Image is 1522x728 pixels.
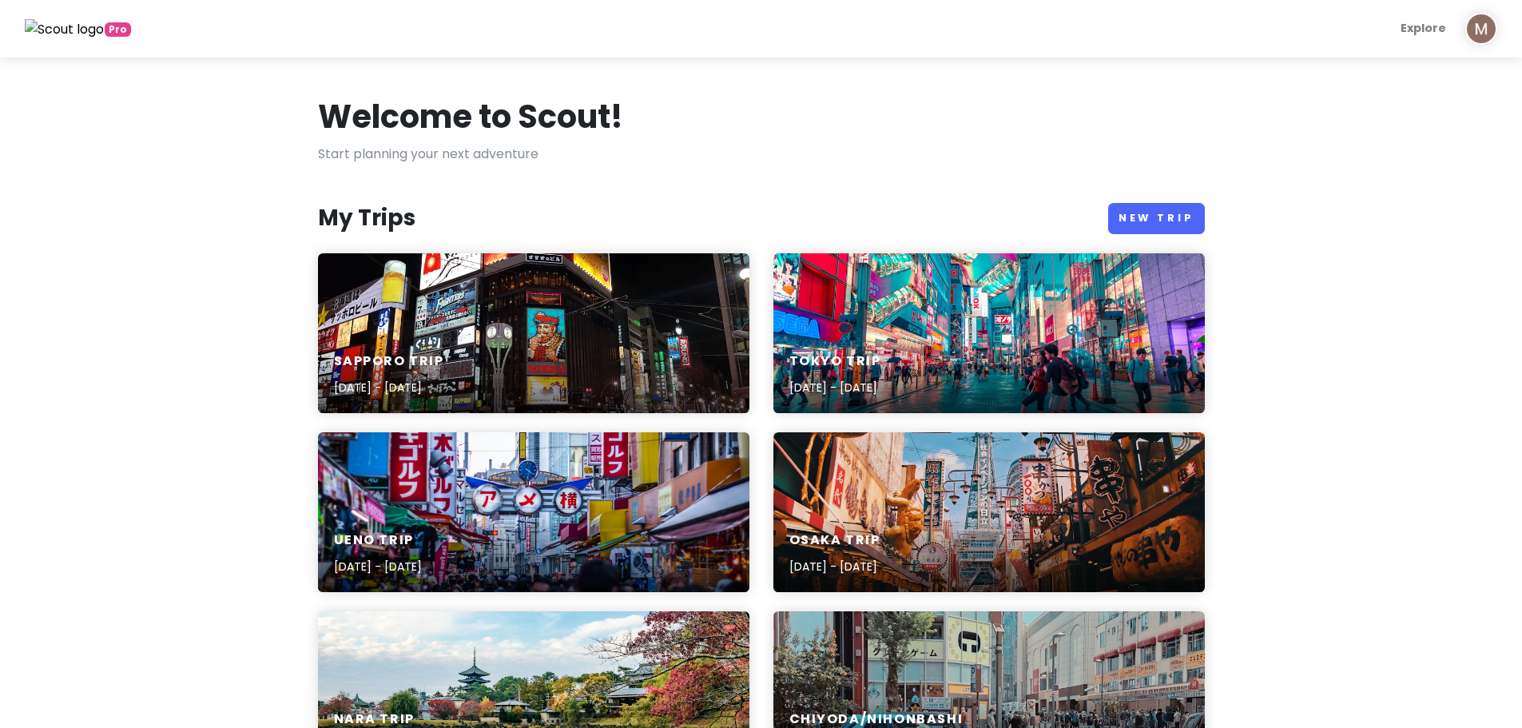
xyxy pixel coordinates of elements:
a: people on street during daytimeUeno Trip[DATE] - [DATE] [318,432,749,592]
a: New Trip [1108,203,1205,234]
a: people walking on road near well-lit buildingsTokyo Trip[DATE] - [DATE] [773,253,1205,413]
span: greetings, globetrotter [105,22,131,37]
p: [DATE] - [DATE] [789,558,880,575]
a: Pro [25,18,131,39]
img: User profile [1465,13,1497,45]
h6: Osaka Trip [789,532,880,549]
p: Start planning your next adventure [318,144,1205,165]
h6: Ueno Trip [334,532,422,549]
a: vehicles on roadSapporo Trip[DATE] - [DATE] [318,253,749,413]
p: [DATE] - [DATE] [334,379,444,396]
h6: Tokyo Trip [789,353,881,370]
h6: Nara Trip [334,711,415,728]
p: [DATE] - [DATE] [334,558,422,575]
h6: Chiyoda/Nihonbashi [789,711,964,728]
img: Scout logo [25,19,105,40]
p: [DATE] - [DATE] [789,379,881,396]
a: Explore [1394,13,1452,44]
h6: Sapporo Trip [334,353,444,370]
a: people walking on street during daytimeOsaka Trip[DATE] - [DATE] [773,432,1205,592]
h3: My Trips [318,204,415,233]
h1: Welcome to Scout! [318,96,623,137]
